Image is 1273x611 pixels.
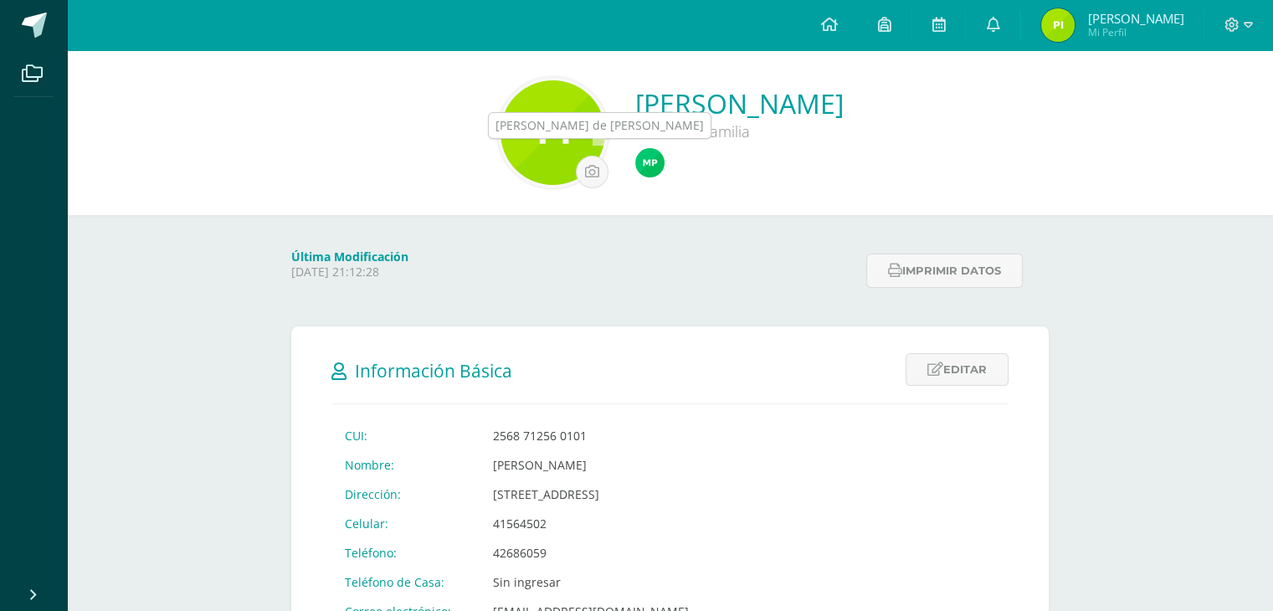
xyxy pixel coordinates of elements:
[635,85,844,121] a: [PERSON_NAME]
[500,80,605,185] img: 8d8f907c4303bb7c28d87e42577a7037.png
[480,421,702,450] td: 2568 71256 0101
[480,480,702,509] td: [STREET_ADDRESS]
[1087,25,1183,39] span: Mi Perfil
[480,450,702,480] td: [PERSON_NAME]
[331,567,480,597] td: Teléfono de Casa:
[355,359,512,383] span: Información Básica
[291,249,856,264] h4: Última Modificación
[331,480,480,509] td: Dirección:
[480,509,702,538] td: 41564502
[635,148,665,177] img: ccf8b6e3e2ff3a0f2e50774211b6a1cc.png
[866,254,1023,288] button: Imprimir datos
[480,567,702,597] td: Sin ingresar
[1041,8,1075,42] img: c70bde84b00b396cf25d6b26c2840643.png
[331,421,480,450] td: CUI:
[635,121,844,141] div: Padre de Familia
[331,538,480,567] td: Teléfono:
[480,538,702,567] td: 42686059
[331,509,480,538] td: Celular:
[1087,10,1183,27] span: [PERSON_NAME]
[291,264,856,280] p: [DATE] 21:12:28
[906,353,1009,386] a: Editar
[331,450,480,480] td: Nombre:
[495,117,704,134] div: [PERSON_NAME] de [PERSON_NAME]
